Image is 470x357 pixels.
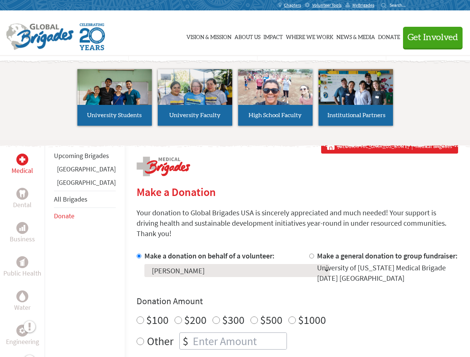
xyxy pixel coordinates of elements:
[54,151,109,160] a: Upcoming Brigades
[19,157,25,163] img: Medical
[284,2,301,8] span: Chapters
[6,325,39,347] a: EngineeringEngineering
[57,178,116,187] a: [GEOGRAPHIC_DATA]
[54,177,116,191] li: Honduras
[54,191,116,208] li: All Brigades
[407,33,458,42] span: Get Involved
[137,208,458,239] p: Your donation to Global Brigades USA is sincerely appreciated and much needed! Your support is dr...
[3,268,41,279] p: Public Health
[312,2,342,8] span: Volunteer Tools
[19,258,25,266] img: Public Health
[352,2,374,8] span: MyBrigades
[286,17,333,55] a: Where We Work
[77,69,152,126] a: University Students
[260,313,282,327] label: $500
[317,251,458,260] label: Make a general donation to group fundraiser:
[327,112,386,118] span: Institutional Partners
[54,148,116,164] li: Upcoming Brigades
[390,2,411,8] input: Search...
[77,69,152,119] img: menu_brigades_submenu_1.jpg
[14,290,31,313] a: WaterWater
[184,313,207,327] label: $200
[234,17,260,55] a: About Us
[12,165,33,176] p: Medical
[54,212,74,220] a: Donate
[319,69,393,126] a: Institutional Partners
[158,69,232,126] a: University Faculty
[186,17,231,55] a: Vision & Mission
[80,23,105,50] img: Global Brigades Celebrating 20 Years
[14,302,31,313] p: Water
[54,164,116,177] li: Greece
[16,290,28,302] div: Water
[19,190,25,197] img: Dental
[16,188,28,200] div: Dental
[144,251,275,260] label: Make a donation on behalf of a volunteer:
[137,295,458,307] h4: Donation Amount
[249,112,302,118] span: High School Faculty
[54,195,87,203] a: All Brigades
[238,69,313,105] img: menu_brigades_submenu_3.jpg
[238,69,313,126] a: High School Faculty
[137,157,190,176] img: logo-medical.png
[191,333,287,349] input: Enter Amount
[19,225,25,231] img: Business
[403,27,463,48] button: Get Involved
[6,23,74,50] img: Global Brigades Logo
[10,222,35,244] a: BusinessBusiness
[317,263,458,283] div: University of [US_STATE] Medical Brigade [DATE] [GEOGRAPHIC_DATA]
[87,112,142,118] span: University Students
[147,332,173,350] label: Other
[137,185,458,199] h2: Make a Donation
[19,292,25,300] img: Water
[169,112,221,118] span: University Faculty
[10,234,35,244] p: Business
[6,337,39,347] p: Engineering
[19,328,25,334] img: Engineering
[319,69,393,119] img: menu_brigades_submenu_4.jpg
[16,222,28,234] div: Business
[336,17,375,55] a: News & Media
[3,256,41,279] a: Public HealthPublic Health
[146,313,169,327] label: $100
[54,208,116,224] li: Donate
[298,313,326,327] label: $1000
[16,154,28,165] div: Medical
[158,69,232,119] img: menu_brigades_submenu_2.jpg
[16,325,28,337] div: Engineering
[16,256,28,268] div: Public Health
[222,313,244,327] label: $300
[12,154,33,176] a: MedicalMedical
[57,165,116,173] a: [GEOGRAPHIC_DATA]
[180,333,191,349] div: $
[263,17,283,55] a: Impact
[13,188,32,210] a: DentalDental
[13,200,32,210] p: Dental
[378,17,400,55] a: Donate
